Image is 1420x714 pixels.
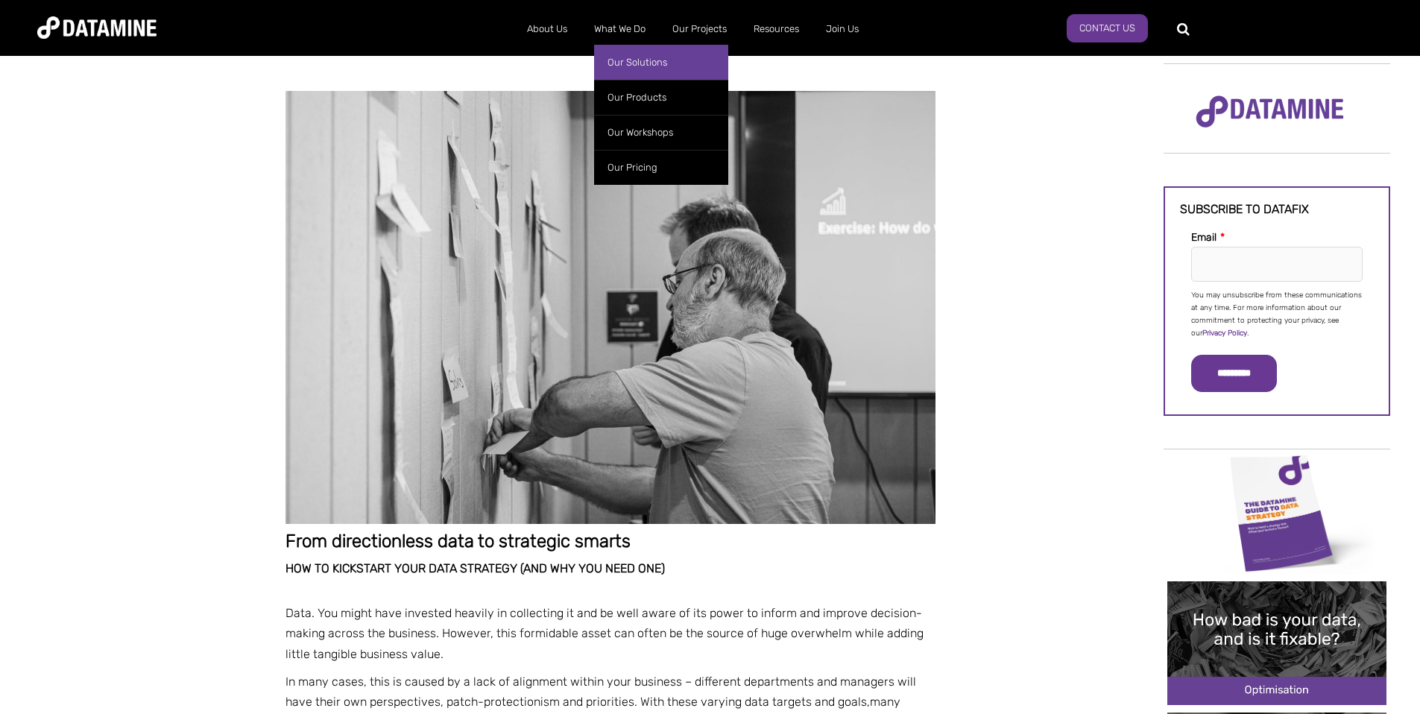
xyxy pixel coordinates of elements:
[1191,289,1363,340] p: You may unsubscribe from these communications at any time. For more information about our commitm...
[594,150,728,185] a: Our Pricing
[1167,581,1386,704] img: How bad is your data
[740,10,812,48] a: Resources
[1167,451,1386,574] img: Data Strategy
[285,531,631,552] span: From directionless data to strategic smarts
[594,45,728,80] a: Our Solutions
[1180,203,1374,216] h3: Subscribe to datafix
[659,10,740,48] a: Our Projects
[285,561,665,575] span: HOW TO KICKSTART YOUR DATA STRATEGY (AND WHY YOU NEED ONE)
[285,91,935,524] img: BenjiPhoto Datamine Selects-102
[812,10,872,48] a: Join Us
[37,16,157,39] img: Datamine
[594,115,728,150] a: Our Workshops
[1202,329,1247,338] a: Privacy Policy
[594,80,728,115] a: Our Products
[1186,86,1354,138] img: Datamine Logo No Strapline - Purple
[1067,14,1148,42] a: Contact Us
[285,674,916,709] span: In many cases, this is caused by a lack of alignment within your business – different departments...
[514,10,581,48] a: About Us
[581,10,659,48] a: What We Do
[1191,231,1217,244] span: Email
[285,606,924,660] span: Data. You might have invested heavily in collecting it and be well aware of its power to inform a...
